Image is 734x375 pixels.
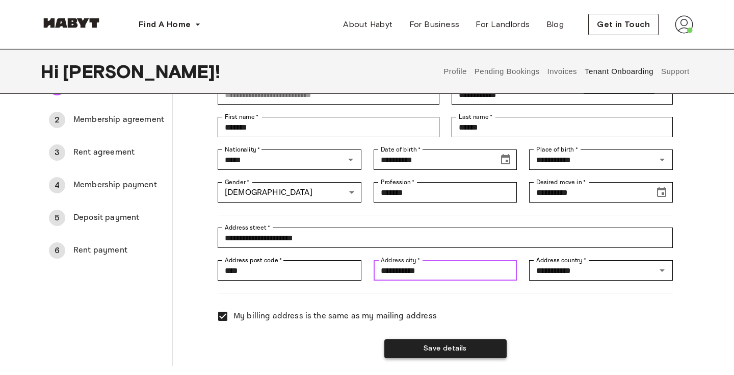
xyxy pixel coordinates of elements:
[374,182,517,203] div: Profession
[130,14,209,35] button: Find A Home
[384,339,507,358] button: Save details
[675,15,693,34] img: avatar
[218,117,439,137] div: First name
[584,49,655,94] button: Tenant Onboarding
[546,18,564,31] span: Blog
[655,263,669,278] button: Open
[381,178,415,187] label: Profession
[218,228,673,248] div: Address street
[476,18,530,31] span: For Landlords
[381,145,421,154] label: Date of birth
[452,84,673,105] div: Phone
[467,14,538,35] a: For Landlords
[409,18,460,31] span: For Business
[660,49,691,94] button: Support
[401,14,468,35] a: For Business
[343,18,392,31] span: About Habyt
[41,140,172,165] div: 3Rent agreement
[495,149,516,170] button: Choose date, selected date is Jul 15, 1999
[49,210,65,226] div: 5
[73,146,164,159] span: Rent agreement
[588,14,659,35] button: Get in Touch
[442,49,468,94] button: Profile
[41,173,172,197] div: 4Membership payment
[225,178,249,187] label: Gender
[651,182,672,203] button: Choose date, selected date is Aug 25, 2025
[49,242,65,259] div: 6
[41,206,172,230] div: 5Deposit payment
[41,18,102,28] img: Habyt
[73,212,164,224] span: Deposit payment
[335,14,401,35] a: About Habyt
[381,256,420,265] label: Address city
[233,310,437,322] span: My billing address is the same as my mailing address
[459,112,493,121] label: Last name
[225,223,271,232] label: Address street
[374,260,517,281] div: Address city
[225,112,259,121] label: First name
[538,14,572,35] a: Blog
[655,153,669,167] button: Open
[473,49,541,94] button: Pending Bookings
[218,260,361,281] div: Address post code
[73,179,164,191] span: Membership payment
[440,49,693,94] div: user profile tabs
[218,84,439,105] div: Email address
[225,256,282,265] label: Address post code
[41,61,63,82] span: Hi
[49,112,65,128] div: 2
[73,244,164,257] span: Rent payment
[344,153,358,167] button: Open
[139,18,191,31] span: Find A Home
[41,238,172,263] div: 6Rent payment
[452,117,673,137] div: Last name
[536,145,578,154] label: Place of birth
[546,49,578,94] button: Invoices
[536,178,586,187] label: Desired move in
[218,182,361,203] div: [DEMOGRAPHIC_DATA]
[225,145,260,154] label: Nationality
[63,61,220,82] span: [PERSON_NAME] !
[41,108,172,132] div: 2Membership agreement
[49,144,65,161] div: 3
[597,18,650,31] span: Get in Touch
[536,256,587,265] label: Address country
[49,177,65,193] div: 4
[73,114,164,126] span: Membership agreement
